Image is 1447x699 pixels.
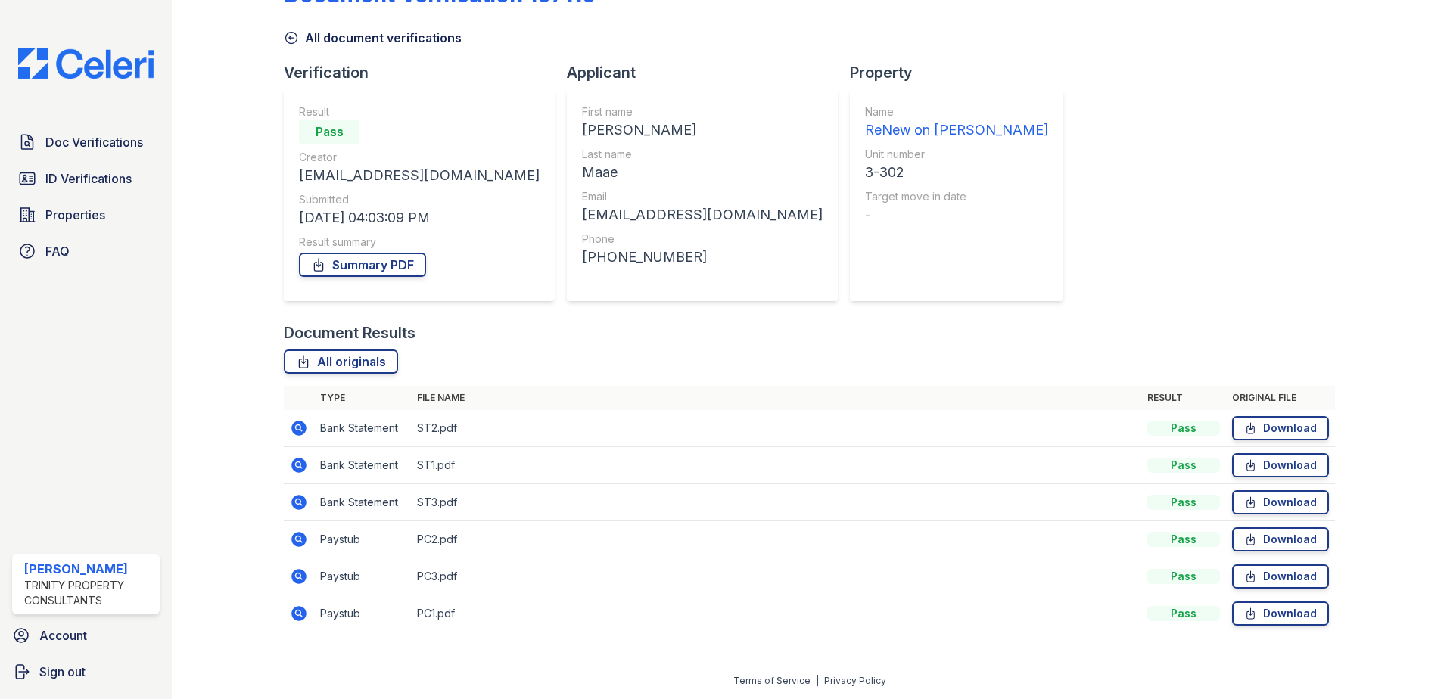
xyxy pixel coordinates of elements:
td: PC2.pdf [411,521,1141,558]
div: - [865,204,1048,225]
span: Doc Verifications [45,133,143,151]
td: ST1.pdf [411,447,1141,484]
div: Pass [299,120,359,144]
a: Download [1232,601,1329,626]
div: Document Results [284,322,415,343]
td: ST3.pdf [411,484,1141,521]
div: Email [582,189,823,204]
div: Phone [582,231,823,247]
div: Pass [1147,606,1220,621]
a: Download [1232,564,1329,589]
span: Account [39,626,87,645]
div: Last name [582,147,823,162]
div: First name [582,104,823,120]
div: | [816,675,819,686]
div: Result [299,104,540,120]
div: Submitted [299,192,540,207]
img: CE_Logo_Blue-a8612792a0a2168367f1c8372b55b34899dd931a85d93a1a3d3e32e68fde9ad4.png [6,48,166,79]
span: ID Verifications [45,169,132,188]
td: ST2.pdf [411,410,1141,447]
div: Applicant [567,62,850,83]
div: [PERSON_NAME] [582,120,823,141]
a: ID Verifications [12,163,160,194]
div: Trinity Property Consultants [24,578,154,608]
span: FAQ [45,242,70,260]
a: Download [1232,416,1329,440]
a: Sign out [6,657,166,687]
td: PC3.pdf [411,558,1141,595]
div: Pass [1147,421,1220,436]
div: [PERSON_NAME] [24,560,154,578]
a: Properties [12,200,160,230]
td: Bank Statement [314,484,411,521]
a: Download [1232,490,1329,514]
th: File name [411,386,1141,410]
a: Terms of Service [733,675,811,686]
a: FAQ [12,236,160,266]
div: Property [850,62,1075,83]
div: [PHONE_NUMBER] [582,247,823,268]
th: Result [1141,386,1226,410]
td: Bank Statement [314,410,411,447]
td: Bank Statement [314,447,411,484]
a: Download [1232,453,1329,477]
th: Original file [1226,386,1335,410]
a: Summary PDF [299,253,426,277]
div: Pass [1147,495,1220,510]
div: [DATE] 04:03:09 PM [299,207,540,228]
div: Target move in date [865,189,1048,204]
div: Creator [299,150,540,165]
td: Paystub [314,595,411,632]
div: [EMAIL_ADDRESS][DOMAIN_NAME] [582,204,823,225]
td: Paystub [314,521,411,558]
div: Verification [284,62,567,83]
th: Type [314,386,411,410]
a: Doc Verifications [12,127,160,157]
div: Pass [1147,532,1220,547]
div: Pass [1147,458,1220,473]
td: Paystub [314,558,411,595]
a: Download [1232,527,1329,551]
div: ReNew on [PERSON_NAME] [865,120,1048,141]
div: 3-302 [865,162,1048,183]
div: Pass [1147,569,1220,584]
a: All originals [284,349,398,374]
div: Result summary [299,235,540,250]
span: Properties [45,206,105,224]
td: PC1.pdf [411,595,1141,632]
div: Name [865,104,1048,120]
a: Account [6,620,166,651]
div: [EMAIL_ADDRESS][DOMAIN_NAME] [299,165,540,186]
a: Name ReNew on [PERSON_NAME] [865,104,1048,141]
div: Unit number [865,147,1048,162]
span: Sign out [39,663,86,681]
div: Maae [582,162,823,183]
a: All document verifications [284,29,462,47]
a: Privacy Policy [824,675,886,686]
